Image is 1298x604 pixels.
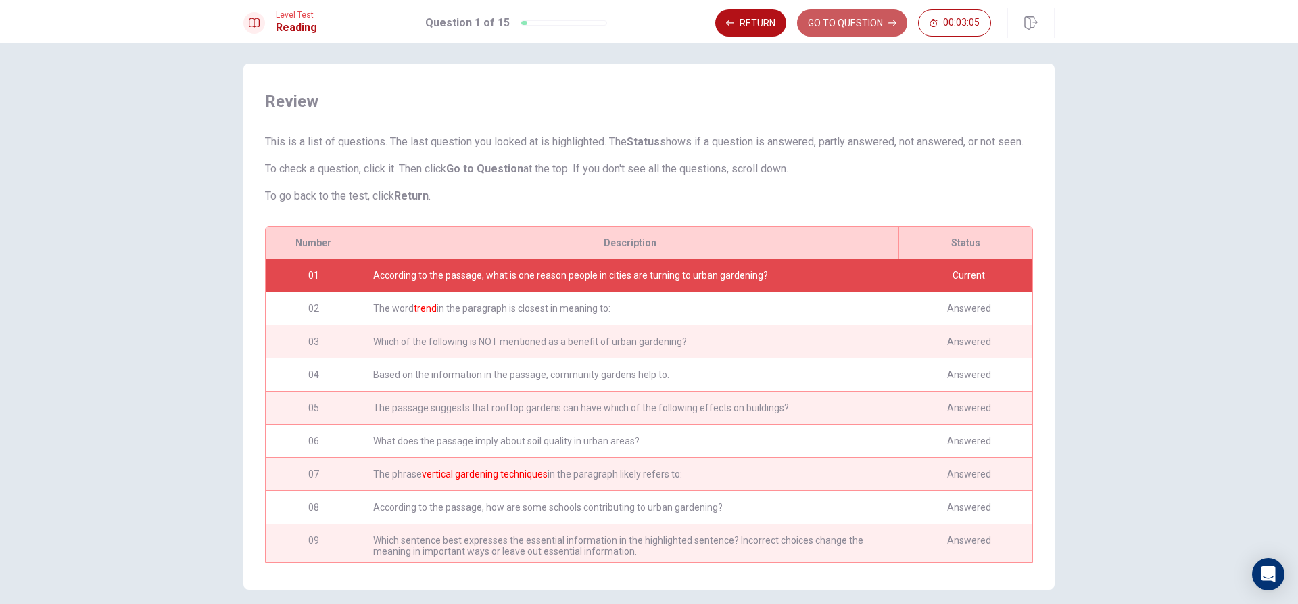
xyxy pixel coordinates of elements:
div: Status [898,227,1032,259]
div: Answered [905,491,1032,524]
font: trend [414,303,437,314]
strong: Return [394,189,429,202]
strong: Status [627,135,660,148]
h1: Question 1 of 15 [425,15,510,31]
button: GO TO QUESTION [797,9,907,37]
p: To go back to the test, click . [265,188,1033,204]
div: The phrase in the paragraph likely refers to: [362,458,905,490]
div: 07 [266,458,362,490]
div: Answered [905,292,1032,325]
div: Number [266,227,362,259]
button: 00:03:05 [918,9,991,37]
div: 09 [266,524,362,567]
div: Open Intercom Messenger [1252,558,1284,590]
div: What does the passage imply about soil quality in urban areas? [362,425,905,457]
div: 03 [266,325,362,358]
div: Answered [905,458,1032,490]
div: 06 [266,425,362,457]
div: The passage suggests that rooftop gardens can have which of the following effects on buildings? [362,392,905,424]
span: 00:03:05 [943,18,980,28]
span: Review [265,91,1033,112]
div: Based on the information in the passage, community gardens help to: [362,358,905,391]
div: Which of the following is NOT mentioned as a benefit of urban gardening? [362,325,905,358]
span: Level Test [276,10,317,20]
div: Description [362,227,898,259]
div: 05 [266,392,362,424]
div: Answered [905,325,1032,358]
font: vertical gardening techniques [422,469,548,480]
button: Return [715,9,786,37]
div: According to the passage, how are some schools contributing to urban gardening? [362,491,905,524]
div: Answered [905,524,1032,567]
div: According to the passage, what is one reason people in cities are turning to urban gardening? [362,259,905,292]
div: Answered [905,358,1032,391]
div: 02 [266,292,362,325]
strong: Go to Question [446,162,523,175]
div: Answered [905,425,1032,457]
div: 04 [266,358,362,391]
div: Answered [905,392,1032,424]
div: 01 [266,259,362,292]
div: Which sentence best expresses the essential information in the highlighted sentence? Incorrect ch... [362,524,905,567]
p: To check a question, click it. Then click at the top. If you don't see all the questions, scroll ... [265,161,1033,177]
div: The word in the paragraph is closest in meaning to: [362,292,905,325]
h1: Reading [276,20,317,36]
div: 08 [266,491,362,524]
p: This is a list of questions. The last question you looked at is highlighted. The shows if a quest... [265,134,1033,150]
div: Current [905,259,1032,292]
